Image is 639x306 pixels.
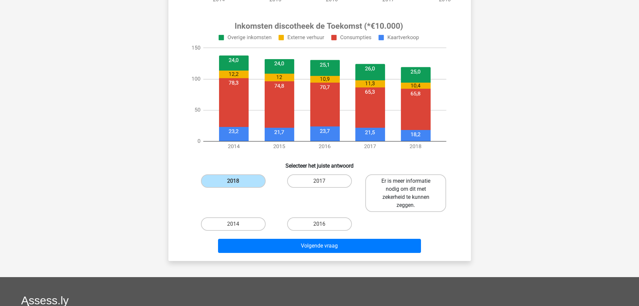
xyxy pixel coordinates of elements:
label: 2017 [287,174,352,188]
label: 2018 [201,174,266,188]
label: 2014 [201,217,266,231]
h6: Selecteer het juiste antwoord [179,157,460,169]
label: 2016 [287,217,352,231]
button: Volgende vraag [218,239,421,253]
label: Er is meer informatie nodig om dit met zekerheid te kunnen zeggen. [365,174,446,212]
